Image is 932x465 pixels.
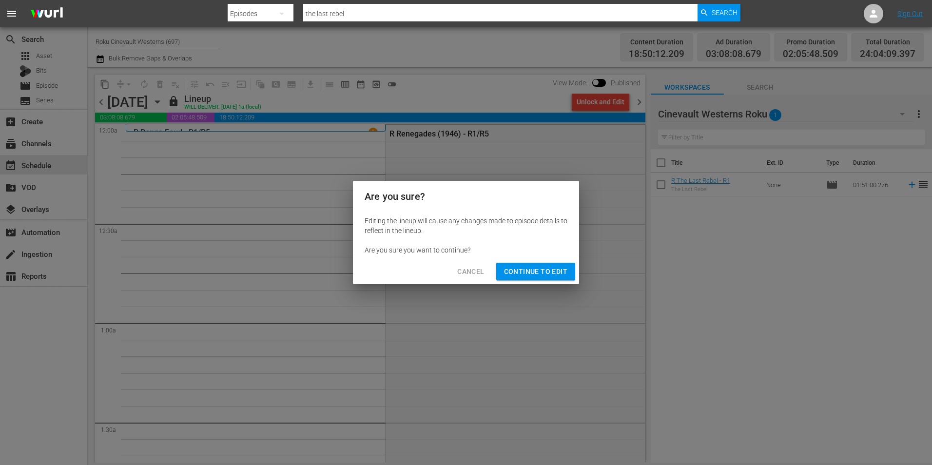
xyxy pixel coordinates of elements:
[897,10,923,18] a: Sign Out
[449,263,492,281] button: Cancel
[23,2,70,25] img: ans4CAIJ8jUAAAAAAAAAAAAAAAAAAAAAAAAgQb4GAAAAAAAAAAAAAAAAAAAAAAAAJMjXAAAAAAAAAAAAAAAAAAAAAAAAgAT5G...
[6,8,18,19] span: menu
[457,266,484,278] span: Cancel
[365,245,567,255] div: Are you sure you want to continue?
[504,266,567,278] span: Continue to Edit
[365,189,567,204] h2: Are you sure?
[496,263,575,281] button: Continue to Edit
[365,216,567,235] div: Editing the lineup will cause any changes made to episode details to reflect in the lineup.
[712,4,738,21] span: Search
